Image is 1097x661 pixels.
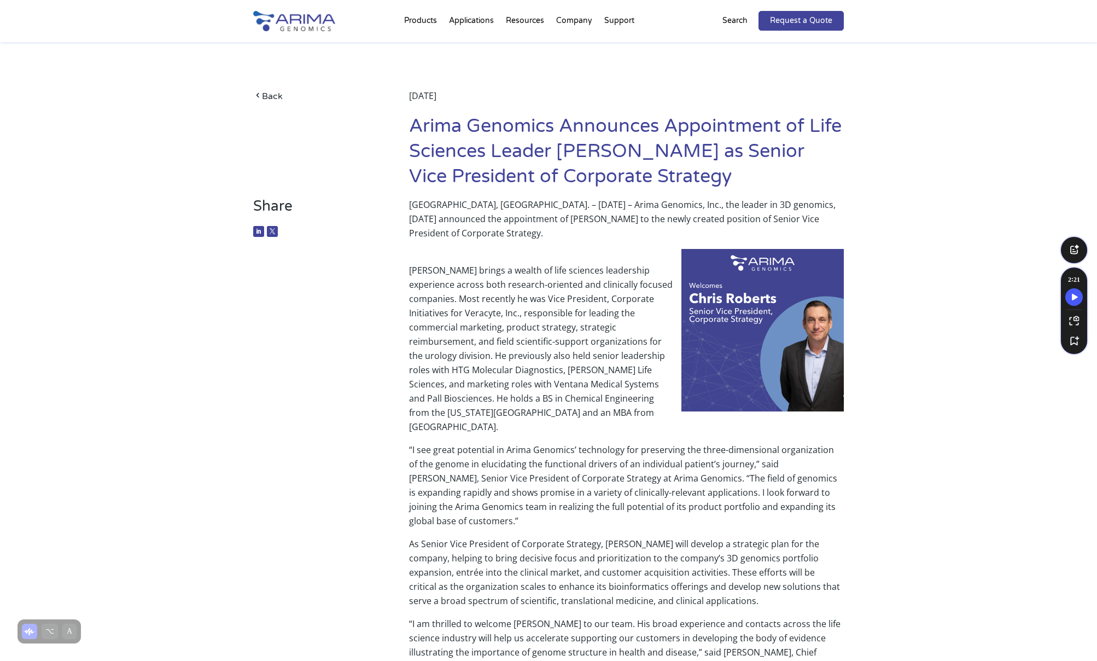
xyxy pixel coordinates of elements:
[253,89,376,103] a: Back
[409,249,844,443] p: [PERSON_NAME] brings a wealth of life sciences leadership experience across both research-oriente...
[253,11,335,31] img: Arima-Genomics-logo
[409,114,844,198] h1: Arima Genomics Announces Appointment of Life Sciences Leader [PERSON_NAME] as Senior Vice Preside...
[253,198,376,223] h3: Share
[409,443,844,537] p: “I see great potential in Arima Genomics’ technology for preserving the three-dimensional organiz...
[409,537,844,617] p: As Senior Vice President of Corporate Strategy, [PERSON_NAME] will develop a strategic plan for t...
[722,14,748,28] p: Search
[409,198,844,249] p: [GEOGRAPHIC_DATA], [GEOGRAPHIC_DATA]. – [DATE] – Arima Genomics, Inc., the leader in 3D genomics,...
[409,89,844,114] div: [DATE]
[758,11,844,31] a: Request a Quote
